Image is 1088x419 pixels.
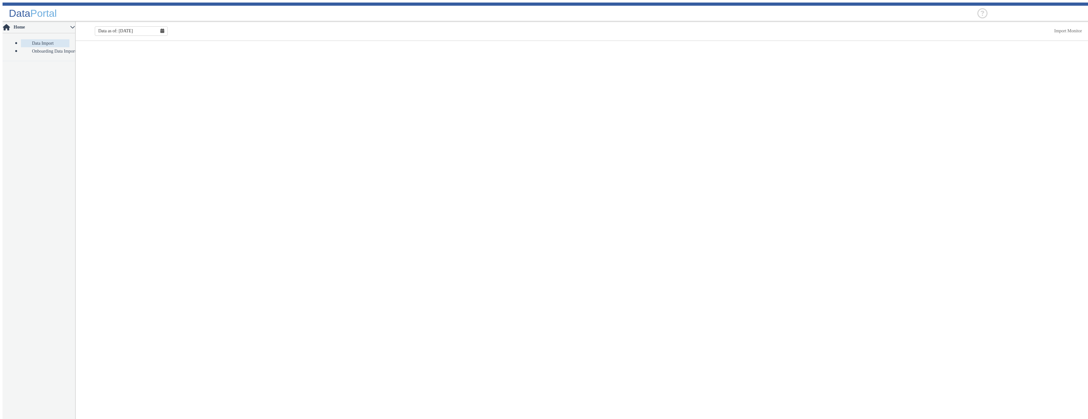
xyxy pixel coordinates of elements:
[98,29,133,34] span: Data as of: [DATE]
[21,47,69,55] a: Onboarding Data Import
[3,22,75,33] p-accordion-header: Home
[30,8,57,19] span: Portal
[1054,29,1082,33] a: This is available for Darling Employees only
[9,8,30,19] span: Data
[977,8,988,18] div: Help
[21,39,69,47] a: Data Import
[988,10,1083,16] ng-select: null
[3,33,75,61] p-accordion-content: Home
[13,25,70,30] span: Home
